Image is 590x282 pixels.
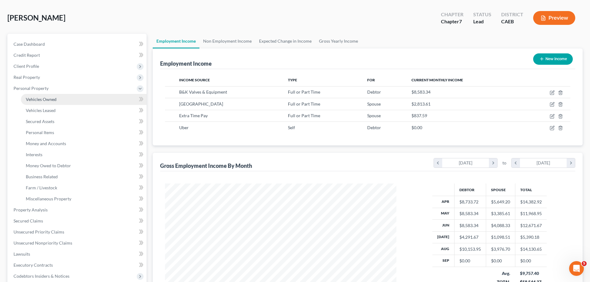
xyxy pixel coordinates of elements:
[459,246,481,252] div: $10,153.95
[14,64,39,69] span: Client Profile
[14,240,72,245] span: Unsecured Nonpriority Claims
[411,101,431,106] span: $2,813.61
[14,52,40,58] span: Credit Report
[21,149,147,160] a: Interests
[21,94,147,105] a: Vehicles Owned
[9,249,147,260] a: Lawsuits
[459,18,462,24] span: 7
[489,158,497,168] i: chevron_right
[486,183,515,196] th: Spouse
[502,160,506,166] span: to
[160,60,212,67] div: Employment Income
[21,138,147,149] a: Money and Accounts
[459,211,481,217] div: $8,583.34
[21,127,147,138] a: Personal Items
[9,260,147,271] a: Executory Contracts
[14,262,53,268] span: Executory Contracts
[288,113,320,118] span: Full or Part Time
[432,208,454,219] th: May
[288,89,320,95] span: Full or Part Time
[9,39,147,50] a: Case Dashboard
[14,75,40,80] span: Real Property
[411,125,422,130] span: $0.00
[179,89,227,95] span: B&K Valves & Equipment
[367,78,375,82] span: For
[515,220,547,231] td: $12,671.67
[14,251,30,257] span: Lawsuits
[520,158,567,168] div: [DATE]
[473,11,491,18] div: Status
[367,101,381,106] span: Spouse
[9,204,147,215] a: Property Analysis
[14,41,45,47] span: Case Dashboard
[26,196,71,201] span: Miscellaneous Property
[26,185,57,190] span: Farm / Livestock
[569,261,584,276] iframe: Intercom live chat
[501,11,523,18] div: District
[459,234,481,240] div: $4,291.67
[14,218,43,223] span: Secured Claims
[160,162,252,169] div: Gross Employment Income By Month
[179,113,208,118] span: Extra Time Pay
[515,231,547,243] td: $5,390.18
[491,222,510,229] div: $4,088.33
[459,199,481,205] div: $8,733.72
[432,255,454,267] th: Sep
[288,78,297,82] span: Type
[491,258,510,264] div: $0.00
[9,226,147,238] a: Unsecured Priority Claims
[515,196,547,208] td: $14,382.92
[14,86,49,91] span: Personal Property
[26,174,58,179] span: Business Related
[26,119,54,124] span: Secured Assets
[14,229,64,234] span: Unsecured Priority Claims
[179,78,210,82] span: Income Source
[441,11,463,18] div: Chapter
[491,246,510,252] div: $3,976.70
[491,234,510,240] div: $1,098.51
[288,125,295,130] span: Self
[26,108,56,113] span: Vehicles Leased
[255,34,315,48] a: Expected Change in Income
[533,11,575,25] button: Preview
[432,220,454,231] th: Jun
[411,78,463,82] span: Current Monthly Income
[432,196,454,208] th: Apr
[432,243,454,255] th: Aug
[26,141,66,146] span: Money and Accounts
[21,116,147,127] a: Secured Assets
[515,183,547,196] th: Total
[153,34,199,48] a: Employment Income
[9,215,147,226] a: Secured Claims
[520,270,542,276] div: $9,757.40
[288,101,320,106] span: Full or Part Time
[21,160,147,171] a: Money Owed to Debtor
[411,113,427,118] span: $837.59
[434,158,442,168] i: chevron_left
[411,89,431,95] span: $8,583.34
[7,13,65,22] span: [PERSON_NAME]
[26,152,42,157] span: Interests
[21,105,147,116] a: Vehicles Leased
[459,258,481,264] div: $0.00
[21,171,147,182] a: Business Related
[21,182,147,193] a: Farm / Livestock
[491,270,510,276] div: Avg.
[501,18,523,25] div: CAEB
[491,199,510,205] div: $5,649.20
[473,18,491,25] div: Lead
[512,158,520,168] i: chevron_left
[367,125,381,130] span: Debtor
[515,208,547,219] td: $11,968.95
[14,207,48,212] span: Property Analysis
[26,130,54,135] span: Personal Items
[21,193,147,204] a: Miscellaneous Property
[179,125,189,130] span: Uber
[367,113,381,118] span: Spouse
[582,261,587,266] span: 5
[9,50,147,61] a: Credit Report
[26,163,71,168] span: Money Owed to Debtor
[14,273,69,279] span: Codebtors Insiders & Notices
[179,101,223,106] span: [GEOGRAPHIC_DATA]
[441,18,463,25] div: Chapter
